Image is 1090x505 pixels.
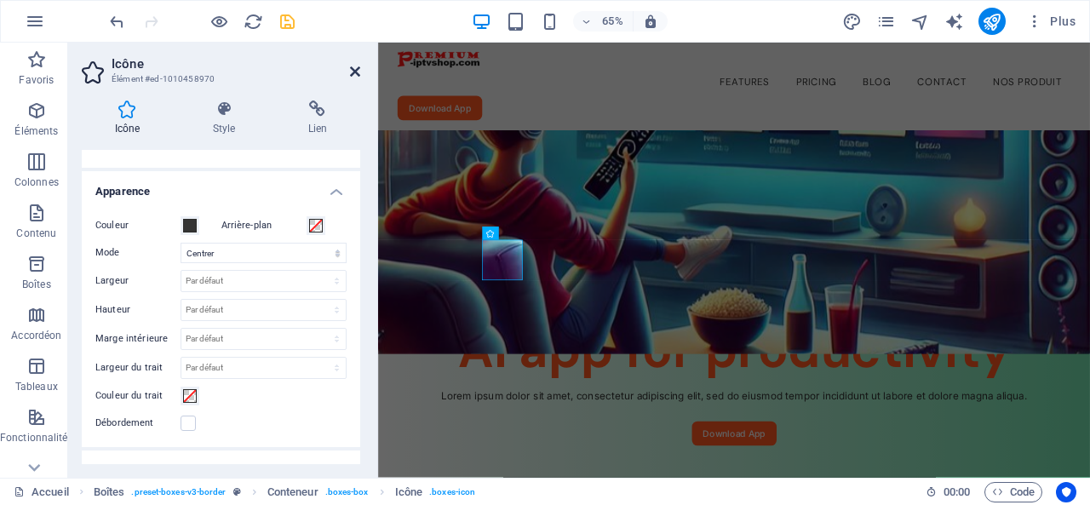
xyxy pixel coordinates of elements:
[876,11,897,32] button: pages
[95,215,181,236] label: Couleur
[984,482,1042,502] button: Code
[267,482,318,502] span: Cliquez pour sélectionner. Double-cliquez pour modifier.
[14,124,58,138] p: Éléments
[944,482,970,502] span: 00 00
[95,276,181,285] label: Largeur
[11,329,61,342] p: Accordéon
[842,11,863,32] button: design
[926,482,971,502] h6: Durée de la session
[599,11,626,32] h6: 65%
[233,487,241,496] i: Cet élément est une présélection personnalisable.
[82,450,360,481] h4: Alignement
[573,11,634,32] button: 65%
[15,380,58,393] p: Tableaux
[395,482,422,502] span: Cliquez pour sélectionner. Double-cliquez pour modifier.
[944,11,965,32] button: text_generator
[243,11,263,32] button: reload
[131,482,226,502] span: . preset-boxes-v3-border
[82,171,360,202] h4: Apparence
[325,482,369,502] span: . boxes-box
[910,11,931,32] button: navigator
[955,485,958,498] span: :
[19,73,54,87] p: Favoris
[944,12,964,32] i: AI Writer
[95,386,181,406] label: Couleur du trait
[95,413,181,433] label: Débordement
[876,12,896,32] i: Pages (Ctrl+Alt+S)
[94,482,125,502] span: Cliquez pour sélectionner. Double-cliquez pour modifier.
[209,11,229,32] button: Cliquez ici pour quitter le mode Aperçu et poursuivre l'édition.
[1019,8,1082,35] button: Plus
[275,100,360,136] h4: Lien
[221,215,307,236] label: Arrière-plan
[992,482,1035,502] span: Code
[94,482,475,502] nav: breadcrumb
[180,100,275,136] h4: Style
[95,334,181,343] label: Marge intérieure
[107,12,127,32] i: Annuler : Modifier la couleur de l'icône (Ctrl+Z)
[112,72,326,87] h3: Élément #ed-1010458970
[106,11,127,32] button: undo
[982,12,1001,32] i: Publier
[1026,13,1076,30] span: Plus
[842,12,862,32] i: Design (Ctrl+Alt+Y)
[1056,482,1076,502] button: Usercentrics
[277,11,297,32] button: save
[910,12,930,32] i: Navigateur
[112,56,360,72] h2: Icône
[14,175,59,189] p: Colonnes
[95,305,181,314] label: Hauteur
[14,482,69,502] a: Cliquez pour annuler la sélection. Double-cliquez pour ouvrir Pages.
[22,278,51,291] p: Boîtes
[95,363,181,372] label: Largeur du trait
[244,12,263,32] i: Actualiser la page
[643,14,658,29] i: Lors du redimensionnement, ajuster automatiquement le niveau de zoom en fonction de l'appareil sé...
[278,12,297,32] i: Enregistrer (Ctrl+S)
[978,8,1006,35] button: publish
[429,482,475,502] span: . boxes-icon
[95,243,181,263] label: Mode
[82,100,180,136] h4: Icône
[16,227,56,240] p: Contenu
